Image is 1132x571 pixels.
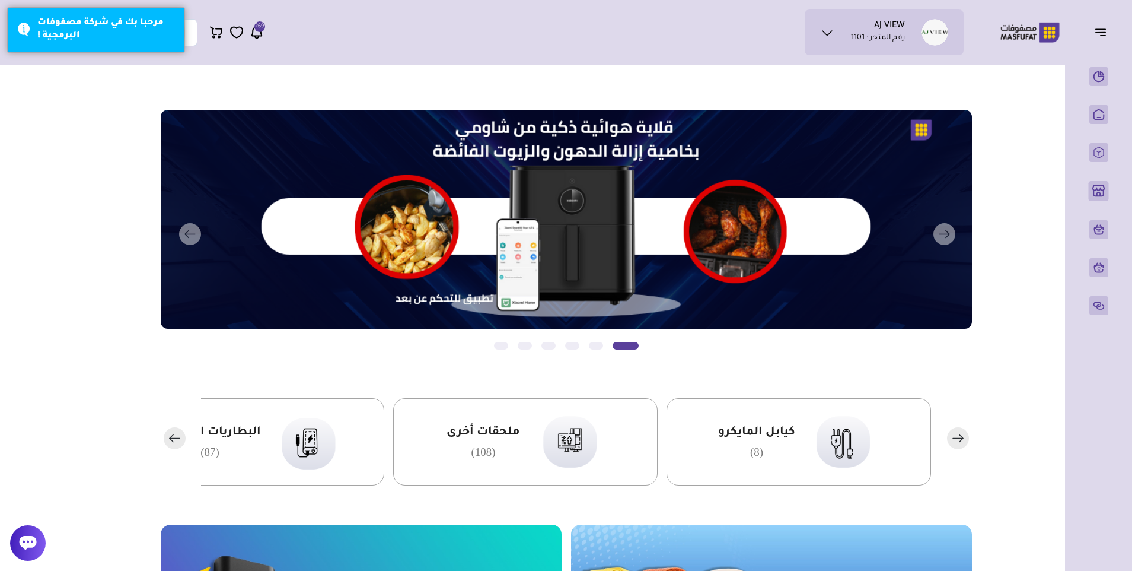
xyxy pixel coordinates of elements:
span: (8) [750,446,763,459]
button: Slide 1 [494,342,508,350]
h1: AJ VIEW [874,21,905,33]
a: كيابل المايكرو (8) [667,398,931,486]
button: Slide 1 [518,342,532,350]
img: Logo [992,21,1068,44]
button: Slide 1 [589,342,603,350]
button: Slide 1 [565,342,579,350]
span: 269 [255,21,264,32]
span: ملحقات أخرى [447,425,520,440]
div: مرحبا بك في شركة مصفوفات البرمجية ! [37,17,176,43]
a: ملحقات أخرى (108) [393,398,658,486]
a: 269 [250,25,264,40]
img: AJ VIEW [921,19,948,46]
p: رقم المتجر : 1101 [851,33,905,45]
span: كيابل المايكرو [718,425,795,440]
a: البطاريات المتنقلة (87) [120,398,384,486]
button: Slide 1 [541,342,556,350]
button: Slide 1 [613,342,639,350]
span: البطاريات المتنقلة [160,425,261,440]
span: (87) [200,446,219,459]
span: (108) [471,446,496,459]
